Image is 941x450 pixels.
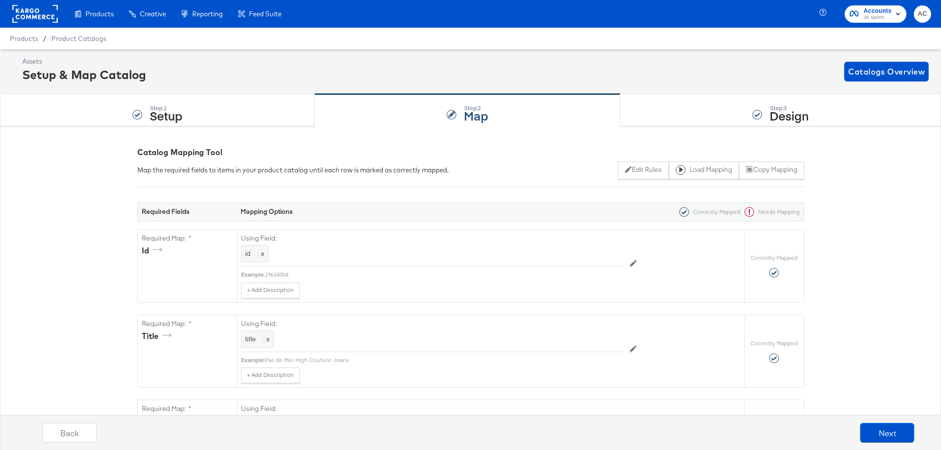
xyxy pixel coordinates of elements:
[22,57,146,66] div: Assets
[38,35,51,42] span: /
[142,330,175,342] div: title
[150,105,182,112] div: Step: 1
[241,356,265,364] div: Example:
[844,62,929,82] button: Catalogs Overview
[142,234,233,243] label: Required Map: *
[669,162,739,179] button: Load Mapping
[245,249,250,258] span: id
[241,368,300,383] button: + Add Description
[845,5,906,23] button: AccountsJD Sports
[51,35,106,42] a: Product Catalogs
[464,105,488,112] div: Step: 2
[264,334,270,343] span: x
[10,35,38,42] span: Products
[770,107,809,123] strong: Design
[142,245,165,256] div: id
[675,207,740,217] div: Correctly Mapped
[241,283,300,298] button: + Add Description
[860,423,914,443] button: Next
[618,162,669,179] button: Edit Rules
[241,319,624,328] label: Using Field:
[22,66,146,83] div: Setup & Map Catalog
[750,339,798,347] label: Correctly Mapped
[42,423,97,443] button: Back
[192,10,223,18] span: Reporting
[848,65,925,79] span: Catalogs Overview
[249,10,282,18] span: Feed Suite
[85,10,114,18] span: Products
[137,147,804,158] div: Catalog Mapping Tool
[142,319,233,328] label: Required Map: *
[740,207,800,217] div: Needs Mapping
[750,254,798,262] label: Correctly Mapped
[265,356,624,364] div: Pas de Mer High Couture Jeans
[241,271,265,279] div: Example:
[137,165,449,175] div: Map the required fields to items in your product catalog until each row is marked as correctly ma...
[863,14,892,22] span: JD Sports
[863,6,892,16] span: Accounts
[464,107,488,123] strong: Map
[918,8,927,20] span: AC
[241,207,293,216] strong: Mapping Options
[770,105,809,112] div: Step: 3
[245,334,256,343] span: title
[142,404,233,413] label: Required Map: *
[739,162,804,179] button: Copy Mapping
[140,10,166,18] span: Creative
[142,207,190,216] strong: Required Fields
[241,404,624,413] label: Using Field:
[258,249,264,258] span: x
[241,234,624,243] label: Using Field:
[150,107,182,123] strong: Setup
[914,5,931,23] button: AC
[265,271,624,279] div: 19624004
